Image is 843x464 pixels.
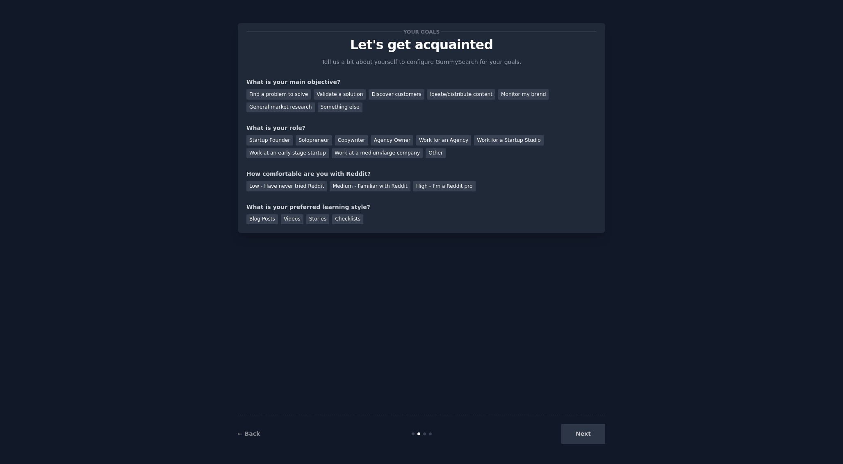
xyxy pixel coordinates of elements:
div: Discover customers [369,89,424,100]
div: Low - Have never tried Reddit [246,181,327,191]
div: Work at a medium/large company [332,148,423,159]
div: Stories [306,214,329,225]
a: ← Back [238,430,260,437]
div: Ideate/distribute content [427,89,495,100]
div: Work at an early stage startup [246,148,329,159]
div: What is your role? [246,124,597,132]
div: Find a problem to solve [246,89,311,100]
div: Work for an Agency [416,135,471,146]
div: What is your preferred learning style? [246,203,597,212]
div: What is your main objective? [246,78,597,86]
span: Your goals [402,27,441,36]
div: Agency Owner [371,135,413,146]
div: Solopreneur [296,135,332,146]
div: Other [426,148,446,159]
div: Blog Posts [246,214,278,225]
div: Copywriter [335,135,368,146]
div: Checklists [332,214,363,225]
div: Something else [318,102,362,113]
div: High - I'm a Reddit pro [413,181,476,191]
div: Work for a Startup Studio [474,135,543,146]
div: General market research [246,102,315,113]
div: Validate a solution [314,89,366,100]
div: Startup Founder [246,135,293,146]
p: Tell us a bit about yourself to configure GummySearch for your goals. [318,58,525,66]
div: Videos [281,214,303,225]
div: How comfortable are you with Reddit? [246,170,597,178]
p: Let's get acquainted [246,38,597,52]
div: Medium - Familiar with Reddit [330,181,410,191]
div: Monitor my brand [498,89,549,100]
